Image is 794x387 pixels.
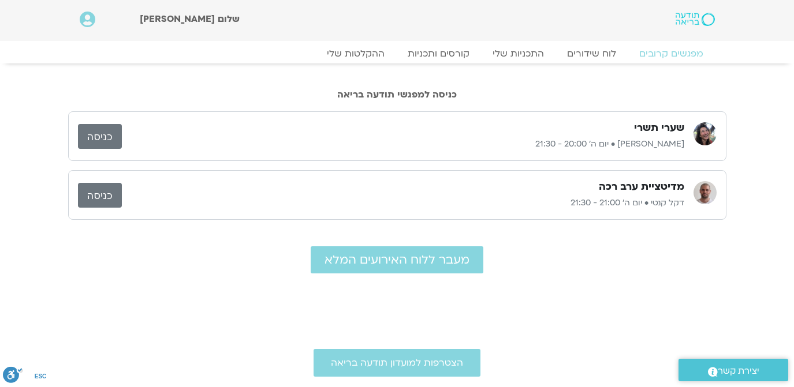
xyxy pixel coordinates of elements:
a: קורסים ותכניות [396,48,481,59]
span: יצירת קשר [718,363,759,379]
p: דקל קנטי • יום ה׳ 21:00 - 21:30 [122,196,684,210]
h3: מדיטציית ערב רכה [599,180,684,194]
a: ההקלטות שלי [315,48,396,59]
a: יצירת קשר [679,359,788,381]
h2: כניסה למפגשי תודעה בריאה [68,89,726,100]
a: הצטרפות למועדון תודעה בריאה [314,349,480,377]
p: [PERSON_NAME] • יום ה׳ 20:00 - 21:30 [122,137,684,151]
a: לוח שידורים [556,48,628,59]
a: מפגשים קרובים [628,48,715,59]
img: מירה רגב [694,122,717,145]
span: מעבר ללוח האירועים המלא [325,253,469,266]
img: דקל קנטי [694,181,717,204]
h3: שערי תשרי [634,121,684,135]
a: כניסה [78,183,122,208]
span: שלום [PERSON_NAME] [140,13,240,25]
a: התכניות שלי [481,48,556,59]
nav: Menu [80,48,715,59]
a: כניסה [78,124,122,149]
span: הצטרפות למועדון תודעה בריאה [331,358,463,368]
a: מעבר ללוח האירועים המלא [311,246,483,273]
